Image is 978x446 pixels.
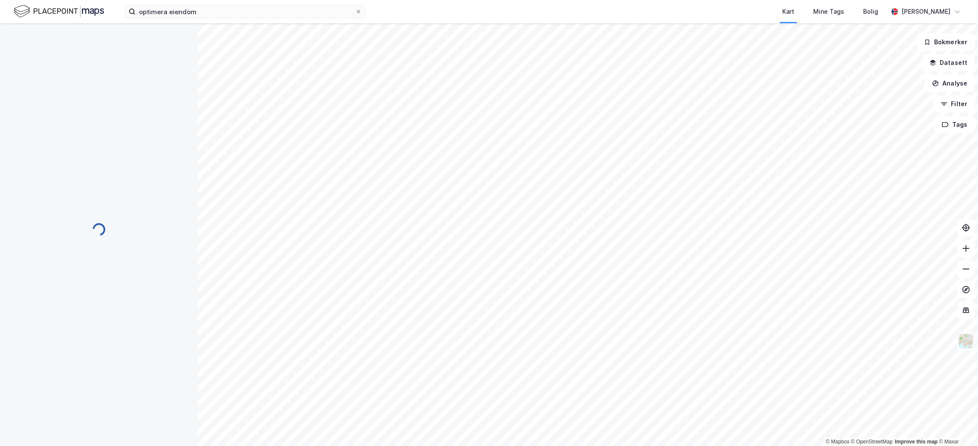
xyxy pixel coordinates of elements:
[933,95,975,113] button: Filter
[922,54,975,71] button: Datasett
[851,439,893,445] a: OpenStreetMap
[863,6,878,17] div: Bolig
[901,6,950,17] div: [PERSON_NAME]
[935,405,978,446] div: Kontrollprogram for chat
[14,4,104,19] img: logo.f888ab2527a4732fd821a326f86c7f29.svg
[92,223,106,236] img: spinner.a6d8c91a73a9ac5275cf975e30b51cfb.svg
[782,6,794,17] div: Kart
[935,405,978,446] iframe: Chat Widget
[935,116,975,133] button: Tags
[813,6,844,17] div: Mine Tags
[958,333,974,349] img: Z
[895,439,938,445] a: Improve this map
[136,5,355,18] input: Søk på adresse, matrikkel, gårdeiere, leietakere eller personer
[925,75,975,92] button: Analyse
[826,439,849,445] a: Mapbox
[916,34,975,51] button: Bokmerker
